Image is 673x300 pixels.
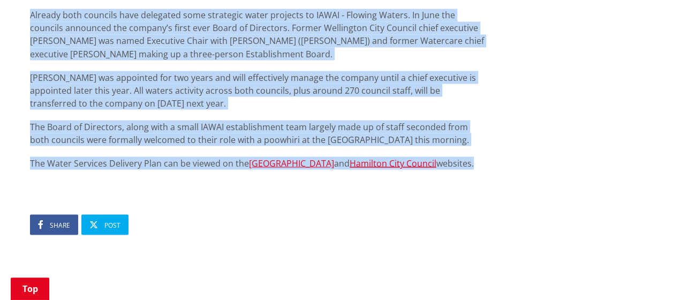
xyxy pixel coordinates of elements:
span: Post [104,220,120,229]
a: Top [11,277,49,300]
p: The Board of Directors, along with a small IAWAI establishment team largely made up of staff seco... [30,120,486,146]
a: [GEOGRAPHIC_DATA] [249,157,334,169]
p: Already both councils have delegated some strategic water projects to IAWAI - Flowing Waters. In ... [30,9,486,60]
p: [PERSON_NAME] was appointed for two years and will effectively manage the company until a chief e... [30,71,486,109]
p: The Water Services Delivery Plan can be viewed on the and websites. [30,156,486,169]
span: Share [50,220,70,229]
a: Share [30,214,78,235]
iframe: Messenger Launcher [624,255,662,294]
a: Hamilton City Council [350,157,436,169]
a: Post [81,214,128,235]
